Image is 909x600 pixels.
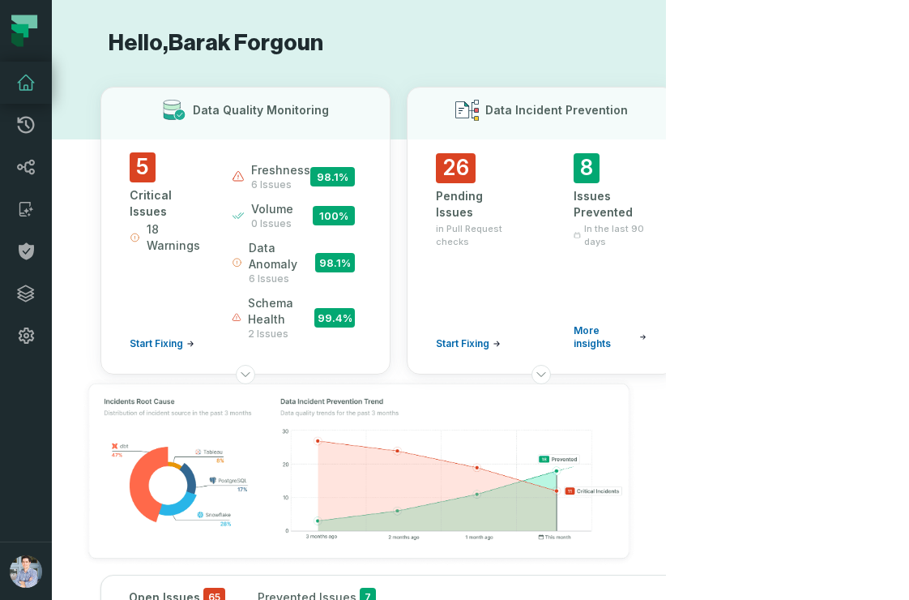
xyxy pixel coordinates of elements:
span: 18 Warnings [147,221,203,254]
span: 6 issues [251,178,310,191]
span: schema health [248,295,314,328]
span: 6 issues [249,272,314,285]
span: 98.1 % [310,167,355,186]
span: 26 [436,153,476,183]
span: 0 issues [251,217,293,230]
div: Critical Issues [130,187,203,220]
span: freshness [251,162,310,178]
h3: Data Incident Prevention [485,102,628,118]
div: Issues Prevented [574,188,647,221]
span: Start Fixing [436,337,489,350]
span: 98.1 % [315,253,355,272]
span: 8 [574,153,600,183]
div: Pending Issues [436,188,509,221]
span: More insights [574,324,636,350]
span: Start Fixing [130,337,183,350]
h1: Hello, Barak Forgoun [100,29,617,58]
img: avatar of Alon Nafta [10,555,42,588]
span: 100 % [313,206,355,225]
span: data anomaly [249,240,314,272]
a: Start Fixing [436,337,501,350]
span: 99.4 % [314,308,355,328]
h3: Data Quality Monitoring [193,102,329,118]
span: in Pull Request checks [436,222,509,248]
span: 5 [130,152,156,182]
a: Start Fixing [130,337,194,350]
button: Data Quality Monitoring5Critical Issues18 WarningsStart Fixingfreshness6 issues98.1%volume0 issue... [100,87,390,375]
img: Top graphs 1 [68,363,650,580]
span: In the last 90 days [584,222,647,248]
a: More insights [574,324,647,350]
span: 2 issues [248,328,314,341]
span: volume [251,201,293,217]
button: Data Incident Prevention26Pending Issuesin Pull Request checksStart Fixing8Issues PreventedIn the... [407,87,676,375]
